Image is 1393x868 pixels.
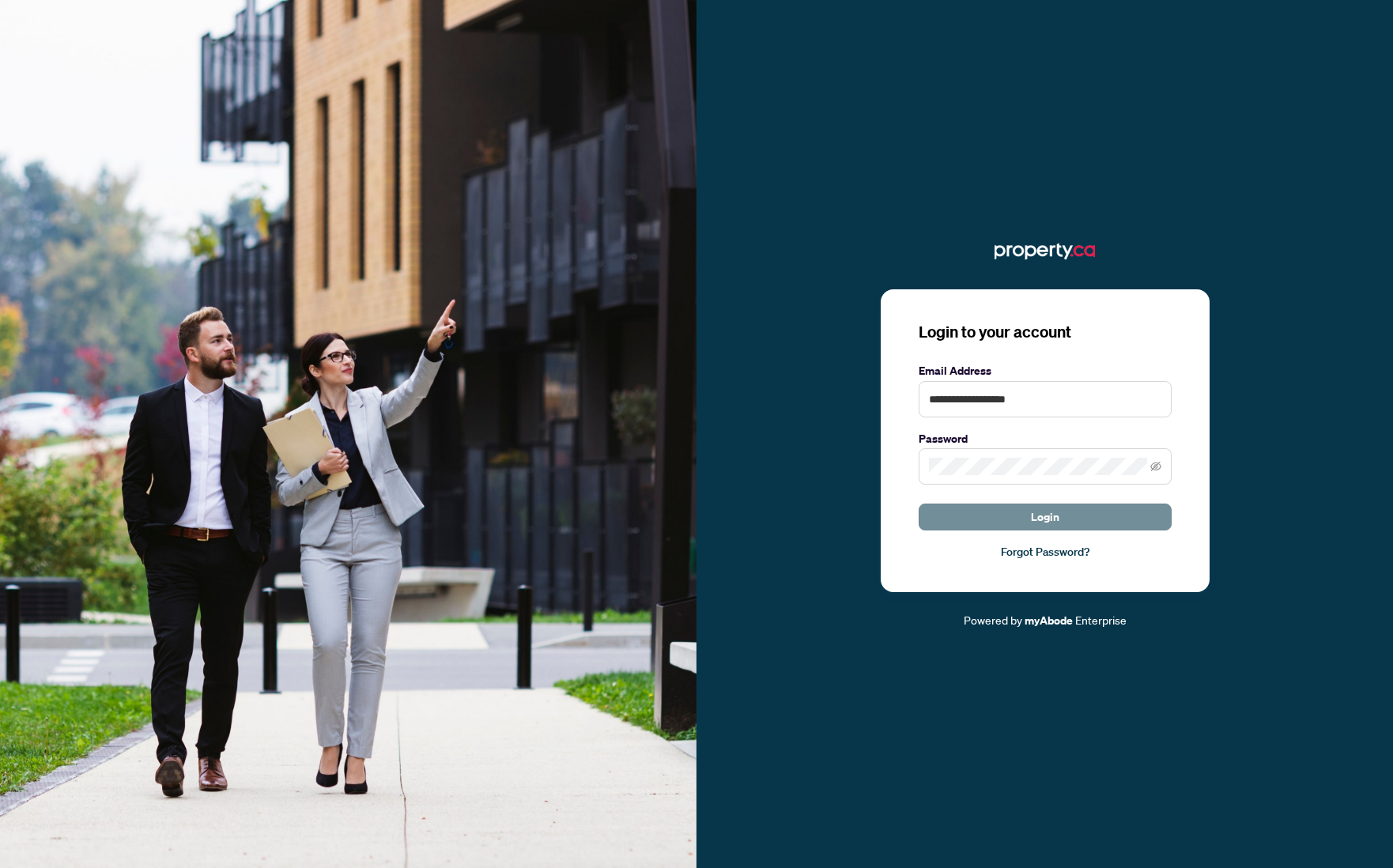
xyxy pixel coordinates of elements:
[919,504,1172,530] button: Login
[919,362,1172,379] label: Email Address
[1031,504,1059,530] span: Login
[919,430,1172,447] label: Password
[919,321,1172,343] h3: Login to your account
[964,613,1022,627] span: Powered by
[1150,461,1161,472] span: eye-invisible
[995,239,1095,264] img: ma-logo
[919,543,1172,560] a: Forgot Password?
[1075,613,1127,627] span: Enterprise
[1025,612,1073,629] a: myAbode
